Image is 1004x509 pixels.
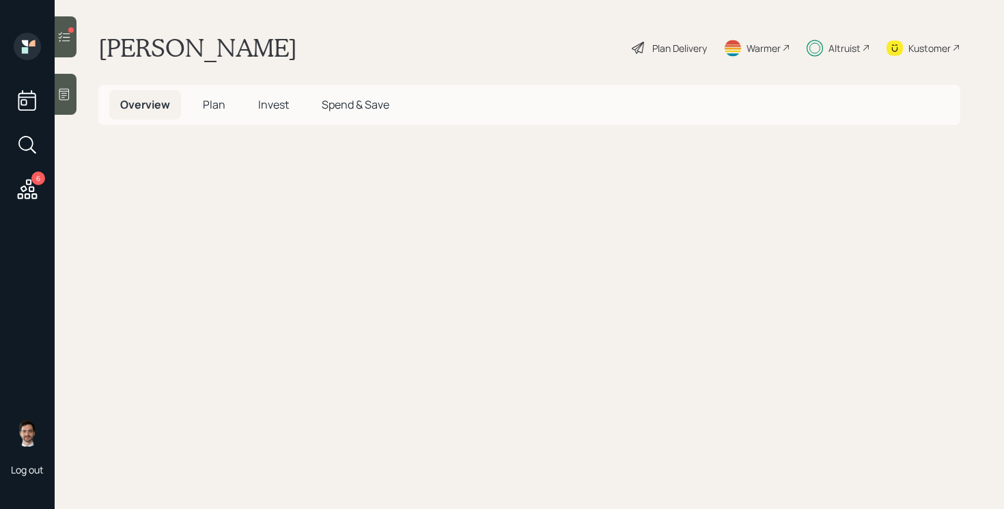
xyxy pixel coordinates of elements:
[14,419,41,447] img: jonah-coleman-headshot.png
[322,97,389,112] span: Spend & Save
[747,41,781,55] div: Warmer
[98,33,297,63] h1: [PERSON_NAME]
[652,41,707,55] div: Plan Delivery
[828,41,861,55] div: Altruist
[120,97,170,112] span: Overview
[203,97,225,112] span: Plan
[11,463,44,476] div: Log out
[908,41,951,55] div: Kustomer
[258,97,289,112] span: Invest
[31,171,45,185] div: 6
